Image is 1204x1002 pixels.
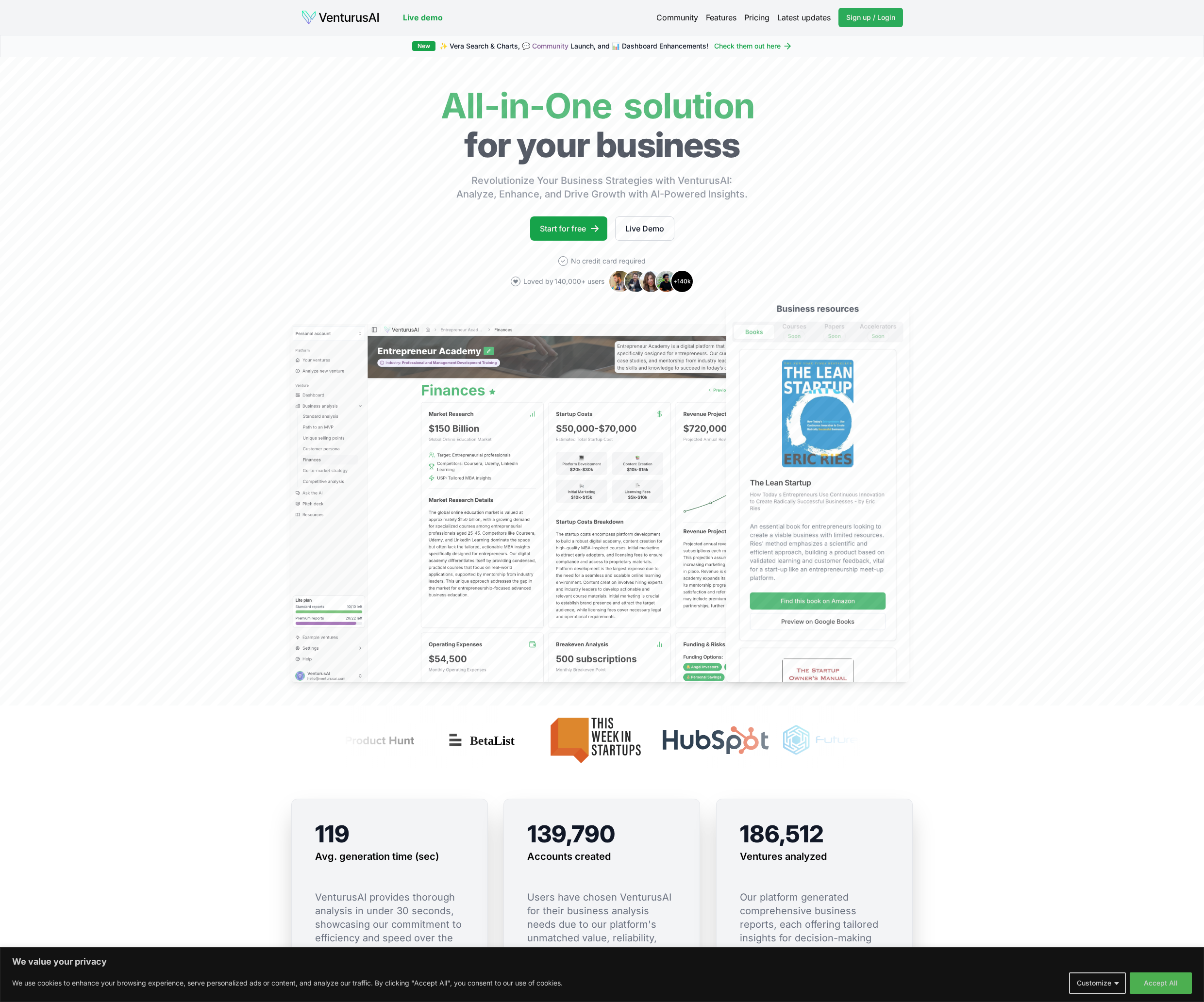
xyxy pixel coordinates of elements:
[663,726,769,755] img: Hubspot
[295,709,434,772] img: Product Hunt
[12,977,563,989] p: We use cookies to enhance your browsing experience, serve personalized ads or content, and analyz...
[639,270,663,293] img: Avatar 3
[527,850,611,863] h3: Accounts created
[777,709,901,772] img: Futuretools
[744,12,769,23] a: Pricing
[536,709,655,772] img: This Week in Startups
[706,12,736,23] a: Features
[301,10,380,25] img: logo
[532,42,569,50] a: Community
[656,12,698,23] a: Community
[527,890,676,972] p: Users have chosen VenturusAI for their business analysis needs due to our platform's unmatched va...
[838,8,903,27] a: Sign up / Login
[740,820,824,848] span: 186,512
[1069,972,1126,994] button: Customize
[740,890,889,958] p: Our platform generated comprehensive business reports, each offering tailored insights for decisi...
[909,709,1033,772] img: There's an AI for that
[315,850,439,863] h3: Avg. generation time (sec)
[315,890,464,958] p: VenturusAI provides thorough analysis in under 30 seconds, showcasing our commitment to efficienc...
[439,41,708,51] span: ✨ Vera Search & Charts, 💬 Launch, and 📊 Dashboard Enhancements!
[777,12,831,23] a: Latest updates
[530,216,607,241] a: Start for free
[615,216,674,241] a: Live Demo
[412,41,435,51] div: New
[12,956,1192,968] p: We value your privacy
[846,13,895,22] span: Sign up / Login
[1130,972,1192,994] button: Accept All
[441,726,529,755] img: Betalist
[714,41,792,51] a: Check them out here
[655,270,678,293] img: Avatar 4
[608,270,632,293] img: Avatar 1
[315,820,350,848] span: 119
[403,12,443,23] a: Live demo
[527,820,615,848] span: 139,790
[740,850,827,863] h3: Ventures analyzed
[624,270,647,293] img: Avatar 2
